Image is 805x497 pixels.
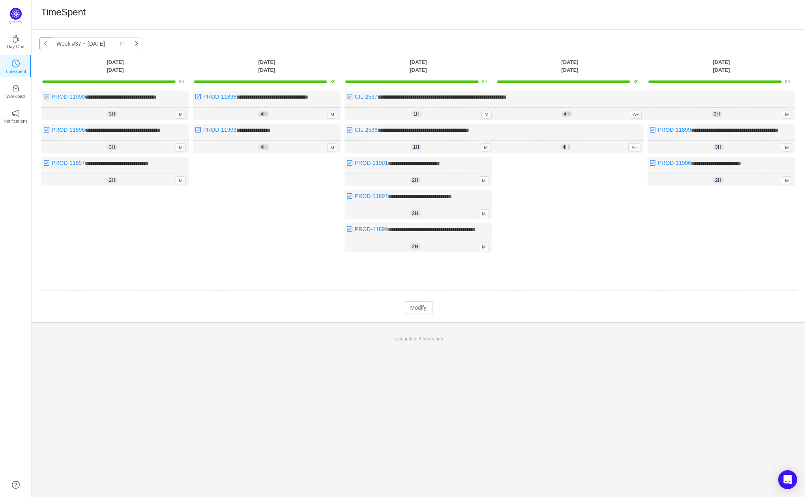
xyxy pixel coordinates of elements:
img: 10318 [43,93,50,100]
a: PROD-11896 [52,127,85,133]
p: Day One [7,43,24,50]
span: 8h [330,79,335,84]
i: icon: clock-circle [12,60,20,67]
span: 4h [560,144,571,150]
a: icon: question-circle [12,481,20,489]
a: PROD-11899 [355,226,388,232]
span: M [327,143,337,152]
span: 2h [107,177,117,183]
img: 10318 [195,93,201,100]
i: icon: calendar [120,41,125,47]
i: icon: inbox [12,84,20,92]
a: icon: notificationNotifications [12,112,20,120]
img: 10318 [195,127,201,133]
p: TimeSpent [5,68,26,75]
img: 10318 [650,127,656,133]
img: 10318 [346,193,353,199]
span: 8h [179,79,184,84]
span: 1h [411,111,422,117]
a: PROD-11897 [355,193,388,199]
img: 10318 [346,226,353,232]
img: 10318 [43,160,50,166]
span: M [479,176,489,185]
span: 3h [107,111,117,117]
span: 8h [482,79,487,84]
span: 4h [258,111,269,117]
th: [DATE] [DATE] [646,58,797,74]
span: M [782,176,792,185]
a: PROD-11906 [658,160,691,166]
img: 10318 [650,160,656,166]
span: 8h [785,79,790,84]
p: Notifications [4,118,28,125]
a: PROD-11901 [355,160,388,166]
a: PROD-11898 [203,93,236,100]
span: 3h [107,144,117,150]
p: Quantify [9,20,22,25]
p: Workload [6,93,25,100]
span: M [327,110,337,119]
a: PROD-11903 [203,127,236,133]
i: icon: coffee [12,35,20,43]
th: [DATE] [DATE] [191,58,343,74]
a: CIL-2537 [355,93,378,100]
a: icon: inboxWorkload [12,87,20,95]
span: 4h [561,111,572,117]
i: icon: notification [12,109,20,117]
th: [DATE] [DATE] [343,58,494,74]
span: 2h [410,210,420,217]
span: A+ [628,143,640,152]
span: Last update: [393,336,443,341]
a: PROD-11899 [658,127,691,133]
button: icon: right [130,37,142,50]
div: Open Intercom Messenger [778,470,797,489]
span: M [481,110,492,119]
span: 2h [410,177,420,183]
span: 2h [410,243,420,250]
span: M [176,176,186,185]
span: M [176,143,186,152]
button: Modify [404,301,432,314]
a: CIL-2536 [355,127,378,133]
span: 2h [713,177,723,183]
h1: TimeSpent [41,6,86,18]
span: M [176,110,186,119]
span: 8h [633,79,638,84]
img: 10318 [346,127,353,133]
a: icon: coffeeDay One [12,37,20,45]
a: PROD-11897 [52,160,85,166]
span: M [479,209,489,218]
input: Select a week [52,37,130,50]
th: [DATE] [DATE] [494,58,646,74]
span: A+ [630,110,642,119]
span: 3h [713,144,723,150]
a: PROD-11900 [52,93,85,100]
span: M [782,110,792,119]
button: icon: left [39,37,52,50]
img: 10318 [346,93,353,100]
img: 10318 [43,127,50,133]
a: icon: clock-circleTimeSpent [12,62,20,70]
span: M [782,143,792,152]
span: M [481,143,491,152]
span: M [479,243,489,251]
img: Quantify [10,8,22,20]
span: 3h [711,111,722,117]
th: [DATE] [DATE] [39,58,191,74]
span: 4h [258,144,269,150]
img: 10318 [346,160,353,166]
span: 8 hours ago [419,336,443,341]
span: 1h [411,144,421,150]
